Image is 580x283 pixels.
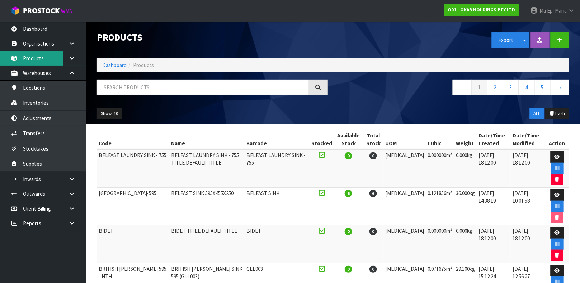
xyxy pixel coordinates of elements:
[345,228,352,235] span: 0
[345,266,352,273] span: 0
[471,80,487,95] a: 1
[451,227,453,232] sup: 3
[451,189,453,194] sup: 3
[426,187,454,225] td: 0.121856m
[503,80,519,95] a: 3
[97,187,169,225] td: [GEOGRAPHIC_DATA]-595
[245,187,310,225] td: BELFAST SINK
[539,7,554,14] span: Ma Epi
[511,130,545,149] th: Date/Time Modified
[334,130,363,149] th: Available Stock
[245,130,310,149] th: Barcode
[97,225,169,263] td: BIDET
[384,149,426,187] td: [MEDICAL_DATA]
[426,130,454,149] th: Cubic
[169,130,245,149] th: Name
[339,80,570,97] nav: Page navigation
[487,80,503,95] a: 2
[534,80,551,95] a: 5
[369,228,377,235] span: 0
[477,149,511,187] td: [DATE] 18:12:00
[310,130,334,149] th: Stocked
[550,80,569,95] a: →
[451,265,453,270] sup: 3
[454,130,477,149] th: Weight
[97,149,169,187] td: BELFAST LAUNDRY SINK - 755
[511,225,545,263] td: [DATE] 18:12:00
[448,7,515,13] strong: O01 - OKAB HOLDINGS PTY LTD
[245,225,310,263] td: BIDET
[426,225,454,263] td: 0.000000m
[555,7,567,14] span: Mana
[454,225,477,263] td: 0.000kg
[492,32,520,48] button: Export
[169,187,245,225] td: BELFAST SINK 595X455X250
[511,187,545,225] td: [DATE] 10:01:58
[369,266,377,273] span: 0
[477,225,511,263] td: [DATE] 18:12:00
[169,149,245,187] td: BELFAST LAUNDRY SINK - 755 TITLE DEFAULT TITLE
[23,6,60,15] span: ProStock
[519,80,535,95] a: 4
[169,225,245,263] td: BIDET TITLE DEFAULT TITLE
[384,130,426,149] th: UOM
[363,130,383,149] th: Total Stock
[245,149,310,187] td: BELFAST LAUNDRY SINK - 755
[426,149,454,187] td: 0.000000m
[530,108,544,119] button: ALL
[451,151,453,156] sup: 3
[97,108,122,119] button: Show: 10
[477,187,511,225] td: [DATE] 14:38:19
[369,152,377,159] span: 0
[345,190,352,197] span: 6
[369,190,377,197] span: 6
[545,130,569,149] th: Action
[545,108,569,119] button: Trash
[97,80,309,95] input: Search products
[477,130,511,149] th: Date/Time Created
[511,149,545,187] td: [DATE] 18:12:00
[61,8,72,15] small: WMS
[454,187,477,225] td: 36.000kg
[345,152,352,159] span: 0
[444,4,519,16] a: O01 - OKAB HOLDINGS PTY LTD
[384,187,426,225] td: [MEDICAL_DATA]
[11,6,20,15] img: cube-alt.png
[97,130,169,149] th: Code
[453,80,472,95] a: ←
[97,32,328,43] h1: Products
[454,149,477,187] td: 0.000kg
[133,62,154,69] span: Products
[102,62,127,69] a: Dashboard
[384,225,426,263] td: [MEDICAL_DATA]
